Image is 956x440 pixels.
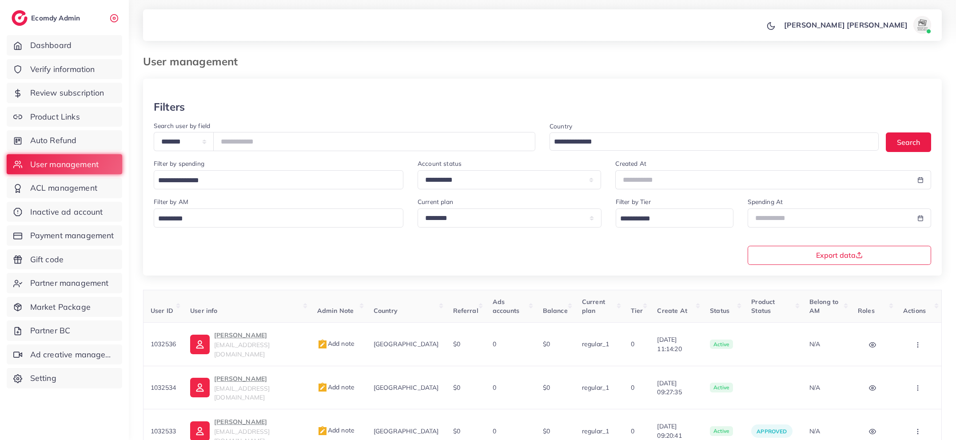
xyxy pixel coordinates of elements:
span: User management [30,159,99,170]
span: Inactive ad account [30,206,103,218]
input: Search for option [617,212,722,226]
div: Search for option [154,208,403,228]
a: Dashboard [7,35,122,56]
a: Payment management [7,225,122,246]
p: [PERSON_NAME] [PERSON_NAME] [784,20,908,30]
input: Search for option [155,212,392,226]
span: Partner management [30,277,109,289]
span: Product Links [30,111,80,123]
span: Verify information [30,64,95,75]
span: Gift code [30,254,64,265]
span: Market Package [30,301,91,313]
a: Auto Refund [7,130,122,151]
h2: Ecomdy Admin [31,14,82,22]
a: Market Package [7,297,122,317]
span: Partner BC [30,325,71,336]
a: Product Links [7,107,122,127]
img: logo [12,10,28,26]
a: User management [7,154,122,175]
div: Search for option [550,132,879,151]
img: avatar [913,16,931,34]
span: Setting [30,372,56,384]
a: Partner management [7,273,122,293]
a: Setting [7,368,122,388]
a: [PERSON_NAME] [PERSON_NAME]avatar [779,16,935,34]
a: Gift code [7,249,122,270]
span: Dashboard [30,40,72,51]
span: ACL management [30,182,97,194]
span: Payment management [30,230,114,241]
input: Search for option [155,174,392,188]
div: Search for option [616,208,733,228]
span: Auto Refund [30,135,77,146]
a: Verify information [7,59,122,80]
input: Search for option [551,135,867,149]
span: Ad creative management [30,349,116,360]
a: ACL management [7,178,122,198]
a: Partner BC [7,320,122,341]
div: Search for option [154,170,403,189]
a: Review subscription [7,83,122,103]
a: Ad creative management [7,344,122,365]
span: Review subscription [30,87,104,99]
a: Inactive ad account [7,202,122,222]
a: logoEcomdy Admin [12,10,82,26]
